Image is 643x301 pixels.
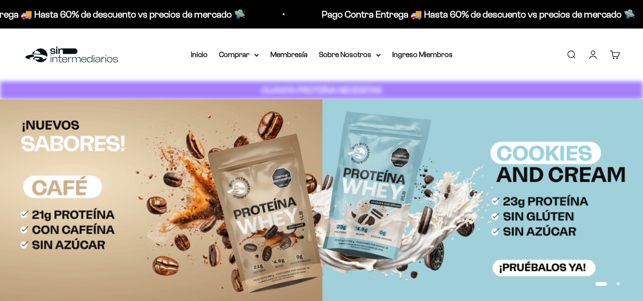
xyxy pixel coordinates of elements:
[319,49,381,61] summary: Sobre Nosotros
[320,7,634,22] p: Pago Contra Entrega 🚚 Hasta 60% de descuento vs precios de mercado 🛸
[191,50,208,58] a: Inicio
[261,85,382,95] strong: CUANTA PROTEÍNA NECESITAS
[270,50,307,58] a: Membresía
[219,49,259,61] summary: Comprar
[392,50,453,58] a: Ingreso Miembros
